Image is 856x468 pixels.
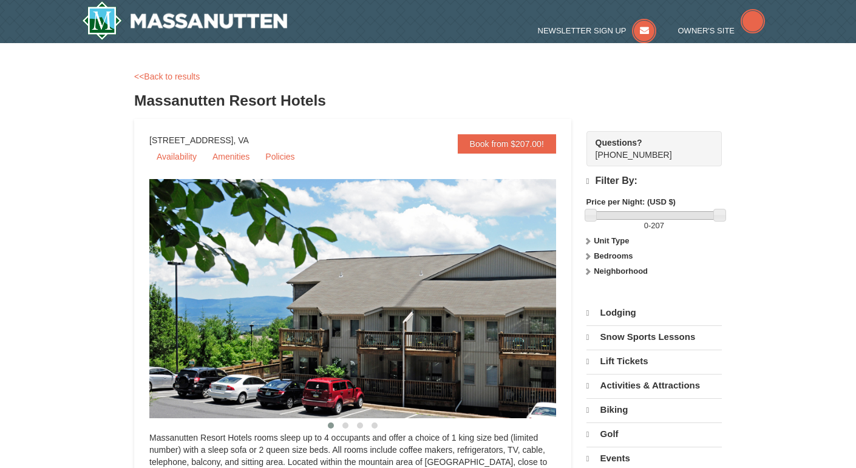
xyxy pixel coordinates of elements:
[596,138,642,148] strong: Questions?
[678,26,735,35] span: Owner's Site
[594,236,629,245] strong: Unit Type
[258,148,302,166] a: Policies
[586,302,722,324] a: Lodging
[586,422,722,446] a: Golf
[586,197,676,206] strong: Price per Night: (USD $)
[586,350,722,373] a: Lift Tickets
[594,266,648,276] strong: Neighborhood
[586,374,722,397] a: Activities & Attractions
[586,220,722,232] label: -
[205,148,257,166] a: Amenities
[82,1,287,40] img: Massanutten Resort Logo
[586,398,722,421] a: Biking
[134,89,722,113] h3: Massanutten Resort Hotels
[586,325,722,348] a: Snow Sports Lessons
[594,251,633,260] strong: Bedrooms
[149,179,586,418] img: 19219026-1-e3b4ac8e.jpg
[596,137,700,160] span: [PHONE_NUMBER]
[82,1,287,40] a: Massanutten Resort
[538,26,627,35] span: Newsletter Sign Up
[678,26,766,35] a: Owner's Site
[134,72,200,81] a: <<Back to results
[538,26,657,35] a: Newsletter Sign Up
[586,175,722,187] h4: Filter By:
[149,148,204,166] a: Availability
[458,134,556,154] a: Book from $207.00!
[651,221,664,230] span: 207
[644,221,648,230] span: 0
